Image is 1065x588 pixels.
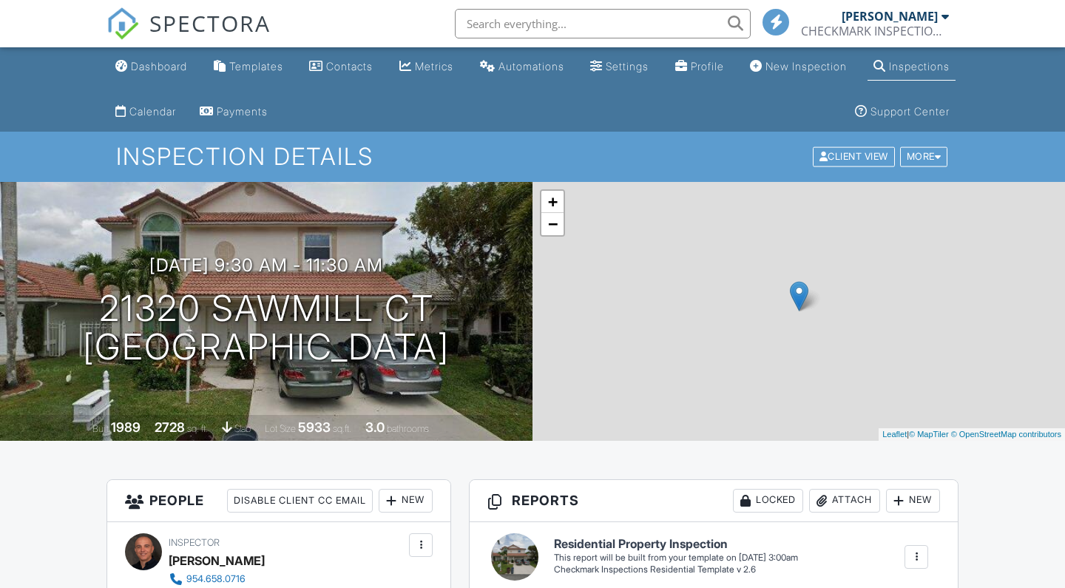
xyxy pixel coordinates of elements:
a: © MapTiler [909,430,949,439]
span: slab [234,423,251,434]
div: Locked [733,489,803,513]
div: 954.658.0716 [186,573,246,585]
div: [PERSON_NAME] [169,550,265,572]
div: More [900,147,948,167]
img: The Best Home Inspection Software - Spectora [106,7,139,40]
div: New [379,489,433,513]
h6: Residential Property Inspection [554,538,798,551]
div: Inspections [889,60,950,72]
a: Support Center [849,98,956,126]
div: Settings [606,60,649,72]
a: Leaflet [882,430,907,439]
a: Contacts [303,53,379,81]
h3: People [107,480,450,522]
a: Zoom out [541,213,564,235]
span: Inspector [169,537,220,548]
div: Dashboard [131,60,187,72]
span: Built [92,423,109,434]
a: Company Profile [669,53,730,81]
div: 3.0 [365,419,385,435]
div: Calendar [129,105,176,118]
a: © OpenStreetMap contributors [951,430,1061,439]
span: bathrooms [387,423,429,434]
div: 1989 [111,419,141,435]
div: Client View [813,147,895,167]
span: SPECTORA [149,7,271,38]
div: 5933 [298,419,331,435]
h1: Inspection Details [116,143,949,169]
div: Contacts [326,60,373,72]
a: 954.658.0716 [169,572,339,587]
a: Zoom in [541,191,564,213]
div: [PERSON_NAME] [842,9,938,24]
h1: 21320 Sawmill Ct [GEOGRAPHIC_DATA] [83,289,450,368]
a: Calendar [109,98,182,126]
a: Payments [194,98,274,126]
div: Payments [217,105,268,118]
a: Client View [811,150,899,161]
a: Inspections [868,53,956,81]
a: Metrics [393,53,459,81]
div: New Inspection [765,60,847,72]
input: Search everything... [455,9,751,38]
div: 2728 [155,419,185,435]
div: Metrics [415,60,453,72]
h3: Reports [470,480,958,522]
span: sq. ft. [187,423,208,434]
div: Disable Client CC Email [227,489,373,513]
div: Checkmark Inspections Residential Template v 2.6 [554,564,798,576]
div: Support Center [870,105,950,118]
div: This report will be built from your template on [DATE] 3:00am [554,552,798,564]
div: Automations [498,60,564,72]
a: Settings [584,53,655,81]
span: sq.ft. [333,423,351,434]
div: CHECKMARK INSPECTIONS INC [801,24,949,38]
div: | [879,428,1065,441]
div: Profile [691,60,724,72]
div: Attach [809,489,880,513]
a: Templates [208,53,289,81]
a: SPECTORA [106,20,271,51]
a: New Inspection [744,53,853,81]
a: Automations (Basic) [474,53,570,81]
a: Dashboard [109,53,193,81]
span: Lot Size [265,423,296,434]
div: New [886,489,940,513]
h3: [DATE] 9:30 am - 11:30 am [149,255,383,275]
div: Templates [229,60,283,72]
